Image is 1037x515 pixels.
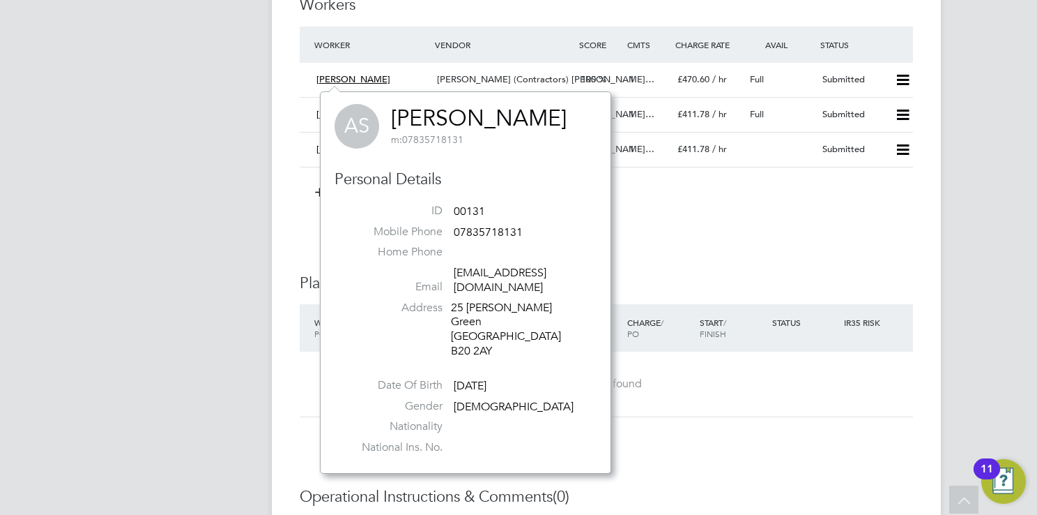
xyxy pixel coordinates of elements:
div: Submitted [817,103,889,126]
button: Open Resource Center, 11 new notifications [981,459,1026,504]
span: £411.78 [677,143,709,155]
div: Charge [624,310,696,346]
label: Home Phone [345,245,443,260]
span: (0) [553,487,569,506]
span: Full [750,73,764,85]
div: Worker [311,32,431,57]
span: / hr [712,143,727,155]
div: Start [696,310,769,346]
span: [PERSON_NAME] (Contractors) [PERSON_NAME]… [437,73,654,85]
span: / Finish [700,317,726,339]
label: Mobile Phone [345,225,443,239]
div: Status [769,310,841,335]
div: Status [817,32,913,57]
span: 07835718131 [454,225,523,239]
button: Submit Worker [305,181,410,204]
span: [DEMOGRAPHIC_DATA] [454,400,574,414]
span: £470.60 [677,73,709,85]
div: Worker [311,310,407,346]
h3: Placements [300,274,913,294]
label: Nationality [345,419,443,434]
div: Score [576,32,624,57]
label: Email [345,280,443,294]
span: [DATE] [454,379,486,393]
div: Charge Rate [672,32,744,57]
label: National Ins. No. [345,440,443,455]
div: Vendor [431,32,576,57]
span: 1 [629,143,634,155]
label: ID [345,204,443,218]
label: Gender [345,399,443,414]
span: / hr [712,73,727,85]
span: m: [391,133,402,146]
div: No data found [314,377,899,391]
div: IR35 Risk [840,310,889,335]
a: [EMAIL_ADDRESS][DOMAIN_NAME] [454,266,546,294]
h3: Personal Details [335,170,597,190]
span: / Position [314,317,353,339]
h3: Operational Instructions & Comments [300,487,913,507]
span: 1 [629,73,634,85]
span: 100 [581,73,596,85]
label: Address [345,301,443,315]
span: 07835718131 [391,133,463,146]
span: £411.78 [677,108,709,120]
span: 00131 [454,204,485,218]
label: Date Of Birth [345,378,443,393]
div: 25 [PERSON_NAME] Green [GEOGRAPHIC_DATA] B20 2AY [451,301,583,359]
div: 11 [981,469,993,487]
div: Cmts [624,32,672,57]
a: [PERSON_NAME] [391,105,567,132]
span: Full [750,108,764,120]
div: Avail [744,32,817,57]
span: [PERSON_NAME] [316,108,390,120]
div: Submitted [817,138,889,161]
div: Submitted [817,68,889,91]
span: [PERSON_NAME] [316,143,390,155]
span: [PERSON_NAME] [316,73,390,85]
span: / PO [627,317,663,339]
span: 1 [629,108,634,120]
span: AS [335,104,379,149]
span: / hr [712,108,727,120]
